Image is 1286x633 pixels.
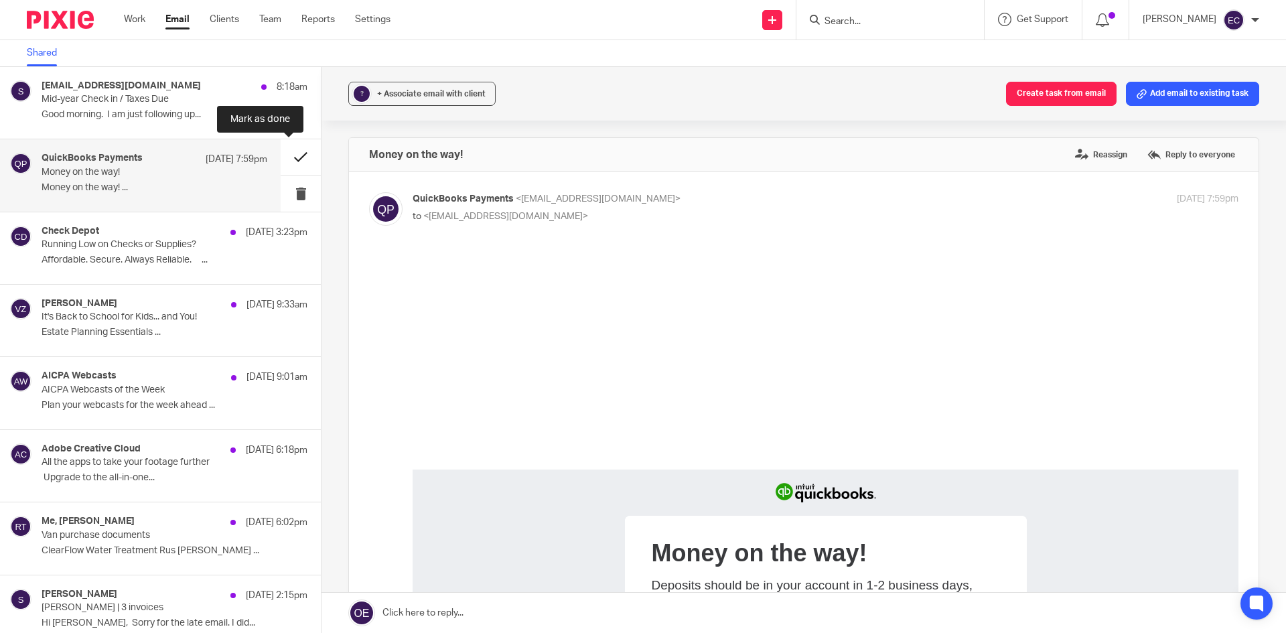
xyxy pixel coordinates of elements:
[413,194,514,204] span: QuickBooks Payments
[42,545,307,557] p: ClearFlow Water Treatment Rus [PERSON_NAME] ...
[239,287,587,314] td: Money on the way!
[354,86,370,102] div: ?
[823,16,944,28] input: Search
[239,314,587,357] td: Deposits should be in your account in 1-2 business days, depending on your bank.
[373,419,587,443] td: [DATE]
[1223,9,1244,31] img: svg%3E
[1143,13,1216,26] p: [PERSON_NAME]
[528,479,587,490] a: 1285683173
[165,13,190,26] a: Email
[42,589,117,600] h4: [PERSON_NAME]
[42,618,307,629] p: Hi [PERSON_NAME], Sorry for the late email. I did...
[42,153,143,164] h4: QuickBooks Payments
[1006,82,1117,106] button: Create task from email
[42,516,135,527] h4: Me, [PERSON_NAME]
[27,11,94,29] img: Pixie
[239,357,587,381] td: Amount
[10,516,31,537] img: svg%3E
[369,192,403,226] img: svg%3E
[277,80,307,94] p: 8:18am
[1126,82,1259,106] button: Add email to existing task
[42,602,255,614] p: [PERSON_NAME] | 3 invoices
[239,392,587,419] td: $3,000.00
[348,82,496,106] button: ? + Associate email with client
[423,212,588,221] span: <[EMAIL_ADDRESS][DOMAIN_NAME]>
[42,182,267,194] p: Money on the way! ...
[355,13,390,26] a: Settings
[10,589,31,610] img: svg%3E
[373,492,587,516] td: ●●●●●●●● 8428
[10,226,31,247] img: svg%3E
[239,492,374,516] td: Your merchant ID
[10,370,31,392] img: svg%3E
[246,589,307,602] p: [DATE] 2:15pm
[1017,15,1068,24] span: Get Support
[42,530,255,541] p: Van purchase documents
[10,153,31,174] img: svg%3E
[259,13,281,26] a: Team
[10,443,31,465] img: svg%3E
[239,419,374,443] td: Date
[377,90,486,98] span: + Associate email with client
[42,400,307,411] p: Plan your webcasts for the week ahead ...
[42,472,307,484] p: Upgrade to the all-in-one...
[10,298,31,320] img: svg%3E
[42,94,255,105] p: Mid-year Check in / Taxes Due
[246,370,307,384] p: [DATE] 9:01am
[301,13,335,26] a: Reports
[1072,145,1131,165] label: Reassign
[42,457,255,468] p: All the apps to take your footage further
[413,212,421,221] span: to
[42,327,307,338] p: Estate Planning Essentials ...
[210,13,239,26] a: Clients
[27,40,67,66] a: Shared
[42,370,117,382] h4: AICPA Webcasts
[42,311,255,323] p: It's Back to School for Kids... and You!
[42,167,222,178] p: Money on the way!
[42,384,255,396] p: AICPA Webcasts of the Week
[239,443,374,468] td: Company
[1144,145,1238,165] label: Reply to everyone
[363,230,463,250] img: Intuit QuickBooks
[239,559,587,583] td: Questions? Call us at
[246,298,307,311] p: [DATE] 9:33am
[42,239,255,251] p: Running Low on Checks or Supplies?
[42,443,141,455] h4: Adobe Creative Cloud
[373,443,587,468] td: [PERSON_NAME], CPA, P.C.
[206,153,267,166] p: [DATE] 7:59pm
[42,298,117,309] h4: [PERSON_NAME]
[369,148,463,161] h4: Money on the way!
[246,516,307,529] p: [DATE] 6:02pm
[42,255,307,266] p: Affordable. Secure. Always Reliable. ͏ ͏ ͏ ͏ ͏...
[246,443,307,457] p: [DATE] 6:18pm
[431,571,497,582] a: 800.558.9558
[10,80,31,102] img: svg%3E
[42,109,307,121] p: Good morning. I am just following up...
[42,80,201,92] h4: [EMAIL_ADDRESS][DOMAIN_NAME]
[239,468,374,492] td: Deposit ID
[124,13,145,26] a: Work
[516,194,681,204] span: <[EMAIL_ADDRESS][DOMAIN_NAME]>
[42,226,99,237] h4: Check Depot
[1177,192,1238,206] p: [DATE] 7:59pm
[246,226,307,239] p: [DATE] 3:23pm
